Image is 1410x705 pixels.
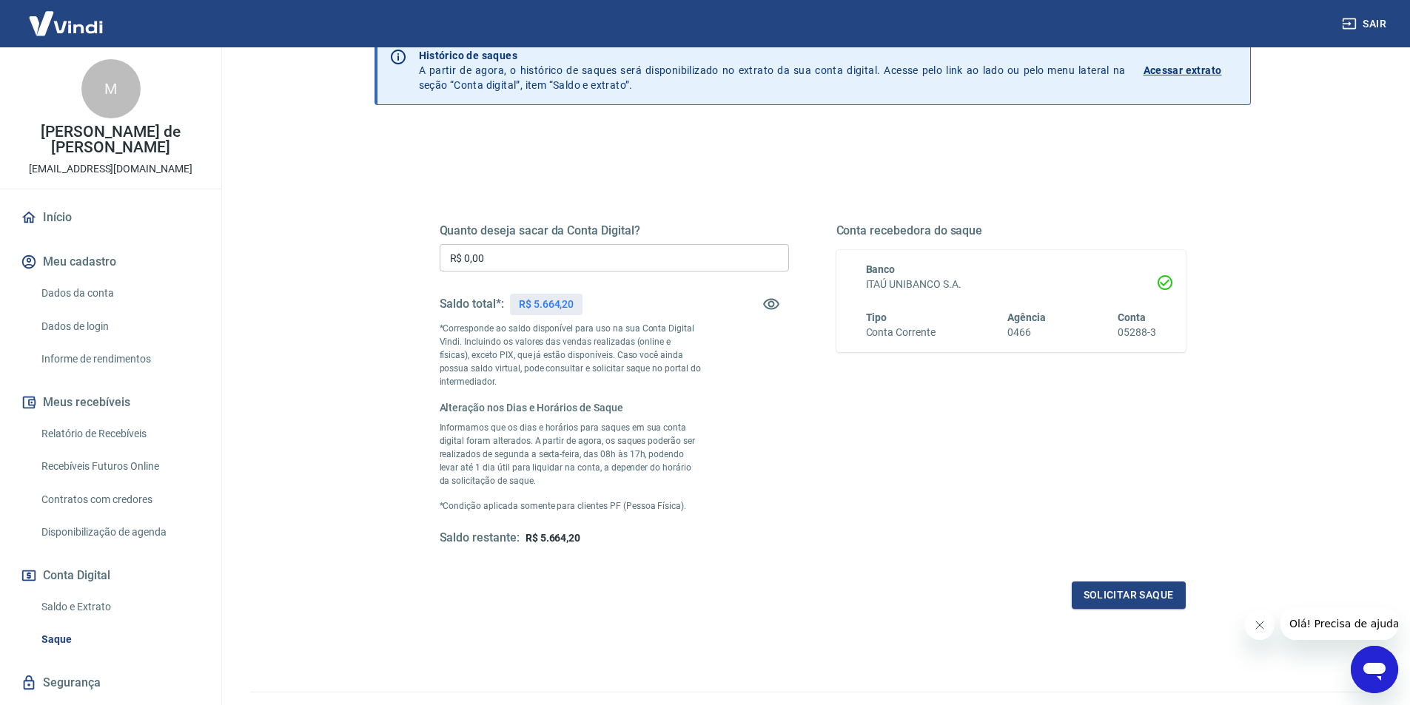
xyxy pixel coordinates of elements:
[18,667,204,699] a: Segurança
[440,297,504,311] h5: Saldo total*:
[866,263,896,275] span: Banco
[29,161,192,177] p: [EMAIL_ADDRESS][DOMAIN_NAME]
[18,559,204,592] button: Conta Digital
[36,419,204,449] a: Relatório de Recebíveis
[18,386,204,419] button: Meus recebíveis
[1280,607,1398,640] iframe: Mensagem da empresa
[1007,325,1046,340] h6: 0466
[836,223,1186,238] h5: Conta recebedora do saque
[440,421,702,488] p: Informamos que os dias e horários para saques em sua conta digital foram alterados. A partir de a...
[440,499,702,513] p: *Condição aplicada somente para clientes PF (Pessoa Física).
[519,297,574,312] p: R$ 5.664,20
[18,201,204,234] a: Início
[36,485,204,515] a: Contratos com credores
[1351,646,1398,693] iframe: Botão para abrir a janela de mensagens
[12,124,209,155] p: [PERSON_NAME] de [PERSON_NAME]
[1245,610,1275,640] iframe: Fechar mensagem
[36,344,204,374] a: Informe de rendimentos
[1144,48,1238,92] a: Acessar extrato
[440,322,702,388] p: *Corresponde ao saldo disponível para uso na sua Conta Digital Vindi. Incluindo os valores das ve...
[1339,10,1392,38] button: Sair
[36,592,204,622] a: Saldo e Extrato
[866,311,887,323] span: Tipo
[1072,581,1186,609] button: Solicitar saque
[866,277,1156,292] h6: ITAÚ UNIBANCO S.A.
[9,10,124,22] span: Olá! Precisa de ajuda?
[36,451,204,482] a: Recebíveis Futuros Online
[440,530,520,546] h5: Saldo restante:
[526,532,580,544] span: R$ 5.664,20
[18,246,204,278] button: Meu cadastro
[36,517,204,547] a: Disponibilização de agenda
[1118,311,1146,323] span: Conta
[36,278,204,308] a: Dados da conta
[866,325,936,340] h6: Conta Corrente
[81,59,141,118] div: M
[440,400,702,415] h6: Alteração nos Dias e Horários de Saque
[440,223,789,238] h5: Quanto deseja sacar da Conta Digital?
[1144,63,1222,78] p: Acessar extrato
[1118,325,1156,340] h6: 05288-3
[1007,311,1046,323] span: Agência
[419,48,1126,92] p: A partir de agora, o histórico de saques será disponibilizado no extrato da sua conta digital. Ac...
[36,311,204,342] a: Dados de login
[36,624,204,655] a: Saque
[419,48,1126,63] p: Histórico de saques
[18,1,114,46] img: Vindi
